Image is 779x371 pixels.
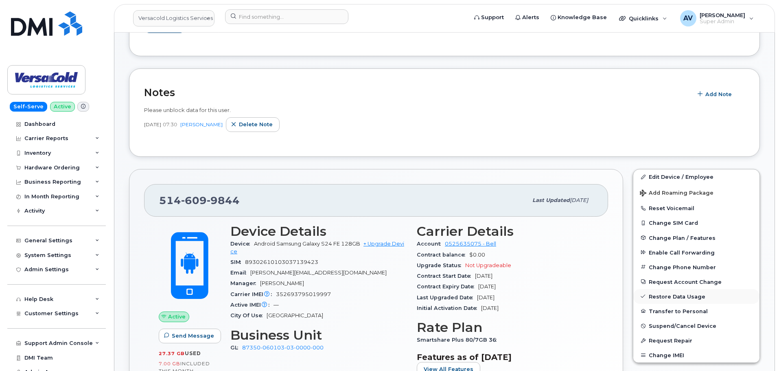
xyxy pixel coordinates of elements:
[558,13,607,22] span: Knowledge Base
[230,302,274,308] span: Active IMEI
[226,117,280,132] button: Delete note
[417,305,481,311] span: Initial Activation Date
[475,273,492,279] span: [DATE]
[260,280,304,286] span: [PERSON_NAME]
[276,291,331,297] span: 352693795019997
[633,289,759,304] a: Restore Data Usage
[613,10,673,26] div: Quicklinks
[633,304,759,318] button: Transfer to Personal
[267,312,323,318] span: [GEOGRAPHIC_DATA]
[633,260,759,274] button: Change Phone Number
[633,318,759,333] button: Suspend/Cancel Device
[649,235,716,241] span: Change Plan / Features
[674,10,759,26] div: Artem Volkov
[417,252,469,258] span: Contract balance
[417,294,477,301] span: Last Upgraded Date
[230,270,250,276] span: Email
[274,302,279,308] span: —
[230,241,254,247] span: Device
[545,9,613,26] a: Knowledge Base
[640,190,713,198] span: Add Roaming Package
[417,320,593,335] h3: Rate Plan
[649,323,716,329] span: Suspend/Cancel Device
[180,121,223,127] a: [PERSON_NAME]
[633,215,759,230] button: Change SIM Card
[633,274,759,289] button: Request Account Change
[417,262,465,268] span: Upgrade Status
[633,201,759,215] button: Reset Voicemail
[478,283,496,290] span: [DATE]
[225,9,348,24] input: Find something...
[230,345,242,351] span: GL
[207,194,240,206] span: 9844
[133,10,214,26] a: Versacold Logistics Services ULC
[468,9,510,26] a: Support
[477,294,495,301] span: [DATE]
[185,350,201,356] span: used
[159,194,240,206] span: 514
[510,9,545,26] a: Alerts
[633,245,759,260] button: Enable Call Forwarding
[250,270,387,276] span: [PERSON_NAME][EMAIL_ADDRESS][DOMAIN_NAME]
[522,13,539,22] span: Alerts
[700,18,745,25] span: Super Admin
[254,241,360,247] span: Android Samsung Galaxy S24 FE 128GB
[705,90,732,98] span: Add Note
[230,280,260,286] span: Manager
[230,291,276,297] span: Carrier IMEI
[144,121,161,128] span: [DATE]
[417,241,445,247] span: Account
[683,13,693,23] span: AV
[159,351,185,356] span: 27.37 GB
[417,352,593,362] h3: Features as of [DATE]
[172,332,214,340] span: Send Message
[633,184,759,201] button: Add Roaming Package
[633,348,759,362] button: Change IMEI
[144,86,688,99] h2: Notes
[230,328,407,342] h3: Business Unit
[481,305,499,311] span: [DATE]
[417,224,593,239] h3: Carrier Details
[629,15,659,22] span: Quicklinks
[144,107,231,113] span: Please unblock data for this user.
[417,273,475,279] span: Contract Start Date
[633,231,759,245] button: Change Plan / Features
[245,259,318,265] span: 89302610103037139423
[168,313,186,321] span: Active
[633,169,759,184] a: Edit Device / Employee
[465,262,511,268] span: Not Upgradeable
[649,249,715,255] span: Enable Call Forwarding
[242,345,324,351] a: 87350-060103-03-0000-000
[692,87,739,101] button: Add Note
[230,312,267,318] span: City Of Use
[700,12,745,18] span: [PERSON_NAME]
[417,337,501,343] span: Smartshare Plus 80/7GB 36
[469,252,485,258] span: $0.00
[159,361,180,367] span: 7.00 GB
[633,333,759,348] button: Request Repair
[445,241,496,247] a: 0525635075 - Bell
[159,329,221,343] button: Send Message
[570,197,588,203] span: [DATE]
[181,194,207,206] span: 609
[163,121,177,128] span: 07:30
[481,13,504,22] span: Support
[230,259,245,265] span: SIM
[230,224,407,239] h3: Device Details
[230,241,404,254] a: + Upgrade Device
[417,283,478,290] span: Contract Expiry Date
[532,197,570,203] span: Last updated
[239,121,273,128] span: Delete note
